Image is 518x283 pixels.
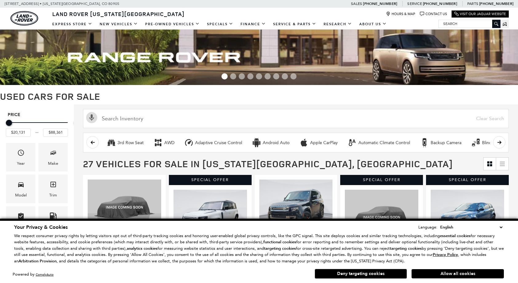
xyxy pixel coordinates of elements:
select: Language Select [439,224,504,231]
button: Android AutoAndroid Auto [249,136,293,149]
div: TrimTrim [38,175,68,203]
button: Allow all cookies [412,269,504,278]
button: Apple CarPlayApple CarPlay [296,136,341,149]
div: Minimum Price [6,120,12,126]
h5: Price [8,112,66,118]
div: Apple CarPlay [299,138,309,147]
div: Backup Camera [420,138,429,147]
button: Deny targeting cookies [315,269,407,279]
nav: Main Navigation [49,19,390,30]
div: Make [48,160,58,167]
div: Blind Spot Monitor [471,138,480,147]
a: Research [320,19,356,30]
button: Adaptive Cruise ControlAdaptive Cruise Control [181,136,245,149]
a: land-rover [10,11,38,26]
div: Special Offer [340,175,423,185]
strong: targeting cookies [390,246,422,251]
span: Go to slide 6 [265,73,271,79]
span: Your Privacy & Cookies [14,224,68,231]
span: Trim [50,179,57,192]
div: YearYear [6,143,35,172]
div: AWD [153,138,163,147]
div: Trim [49,192,57,199]
div: ModelModel [6,175,35,203]
p: We respect consumer privacy rights by letting visitors opt out of third-party tracking cookies an... [14,233,504,265]
span: Model [17,179,25,192]
img: 2025 Land Rover Range Rover Evoque S [345,190,418,245]
div: FueltypeFueltype [38,206,68,235]
span: Go to slide 4 [247,73,253,79]
div: Backup Camera [431,140,461,146]
div: Automatic Climate Control [358,140,410,146]
img: 2025 Land Rover Range Rover Evoque S [431,190,504,245]
strong: functional cookies [263,239,296,245]
span: Service [407,2,422,6]
a: [PHONE_NUMBER] [479,1,513,6]
div: 3rd Row Seat [118,140,144,146]
div: Special Offer [426,175,509,185]
div: Model [15,192,27,199]
button: scroll right [493,136,505,148]
a: About Us [356,19,390,30]
span: Sales [351,2,362,6]
button: 3rd Row Seat3rd Row Seat [103,136,147,149]
a: Service & Parts [269,19,320,30]
span: Land Rover [US_STATE][GEOGRAPHIC_DATA] [52,10,185,18]
div: Language: [418,225,437,229]
div: FeaturesFeatures [6,206,35,235]
div: Apple CarPlay [310,140,338,146]
div: Special Offer [169,175,252,185]
span: Features [17,211,25,224]
a: New Vehicles [96,19,141,30]
div: Automatic Climate Control [348,138,357,147]
a: Contact Us [420,12,447,16]
span: Go to slide 8 [282,73,288,79]
span: Go to slide 5 [256,73,262,79]
button: scroll left [86,136,99,148]
strong: essential cookies [440,233,471,239]
img: Land Rover [10,11,38,26]
input: Search [439,20,500,27]
strong: targeting cookies [264,246,296,251]
a: [STREET_ADDRESS] • [US_STATE][GEOGRAPHIC_DATA], CO 80905 [5,2,119,6]
input: Maximum [43,128,68,136]
a: EXPRESS STORE [49,19,96,30]
div: Android Auto [252,138,261,147]
a: [PHONE_NUMBER] [363,1,397,6]
a: Hours & Map [386,12,415,16]
span: Go to slide 3 [239,73,245,79]
button: Backup CameraBackup Camera [416,136,465,149]
a: Land Rover [US_STATE][GEOGRAPHIC_DATA] [49,10,188,18]
button: AWDAWD [150,136,178,149]
button: Automatic Climate ControlAutomatic Climate Control [344,136,413,149]
div: Powered by [13,273,54,277]
input: Minimum [6,128,31,136]
svg: Click to toggle on voice search [86,112,97,123]
a: Privacy Policy [433,252,458,257]
span: Go to slide 2 [230,73,236,79]
strong: analytics cookies [127,246,157,251]
div: Year [17,160,25,167]
img: 2020 Land Rover Defender 110 SE [173,190,247,245]
a: Pre-Owned Vehicles [141,19,203,30]
strong: Arbitration Provision [18,258,57,264]
div: 3rd Row Seat [107,138,116,147]
a: [PHONE_NUMBER] [423,1,457,6]
img: 2021 Land Rover Defender 90 X [259,180,333,235]
div: Price [6,118,68,136]
div: Adaptive Cruise Control [184,138,193,147]
div: Adaptive Cruise Control [195,140,242,146]
div: Android Auto [263,140,289,146]
div: AWD [164,140,174,146]
span: Make [50,148,57,160]
span: Go to slide 7 [273,73,279,79]
a: Visit Our Jaguar Website [454,12,506,16]
a: Specials [203,19,237,30]
span: 27 Vehicles for Sale in [US_STATE][GEOGRAPHIC_DATA], [GEOGRAPHIC_DATA] [83,157,453,170]
span: Go to slide 1 [221,73,228,79]
img: 2018 Land Rover Discovery HSE Luxury [88,180,161,235]
span: Year [17,148,25,160]
span: Parts [467,2,478,6]
span: Fueltype [50,211,57,224]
